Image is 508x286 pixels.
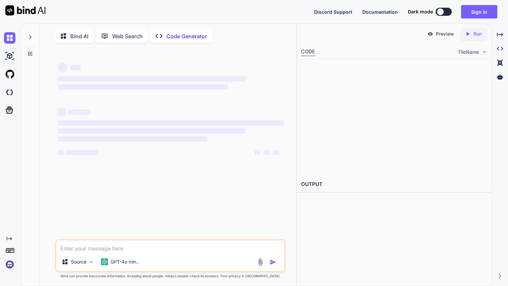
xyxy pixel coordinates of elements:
span: ‌ [69,109,90,115]
span: Documentation [362,9,398,15]
img: ai-studio [4,50,15,62]
img: Pick Models [88,259,94,265]
p: Preview [436,31,454,37]
span: ‌ [58,76,245,82]
span: ‌ [58,136,207,142]
img: chevron down [482,49,487,55]
img: icon [270,259,276,266]
p: GPT-4o min.. [111,258,139,265]
img: githubLight [4,68,15,80]
button: Discord Support [314,8,352,15]
div: CODE [301,48,315,56]
p: Web Search [112,32,143,40]
span: Dark mode [408,8,433,15]
p: Bind AI [70,32,88,40]
span: ‌ [66,150,98,155]
p: Source [71,258,86,265]
button: Documentation [362,8,398,15]
span: ‌ [58,108,66,116]
p: Code Generator [166,32,207,40]
span: ‌ [58,84,227,90]
span: ‌ [255,150,260,155]
p: Run [474,31,482,37]
button: Sign in [461,5,497,18]
img: chat [4,32,15,44]
img: darkCloudIdeIcon [4,87,15,98]
h2: OUTPUT [297,177,491,192]
img: GPT-4o mini [101,258,108,265]
span: ‌ [58,150,63,155]
span: ‌ [273,150,279,155]
span: ‌ [58,128,245,134]
span: ‌ [70,65,81,70]
span: ‌ [264,150,269,155]
span: ‌ [58,120,284,126]
span: FileName [458,49,479,55]
span: Discord Support [314,9,352,15]
p: Bind can provide inaccurate information, including about people. Always double-check its answers.... [55,274,285,279]
img: attachment [257,258,264,266]
img: signin [4,259,15,270]
span: ‌ [58,63,67,72]
img: preview [427,31,433,37]
img: Bind AI [5,5,46,15]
